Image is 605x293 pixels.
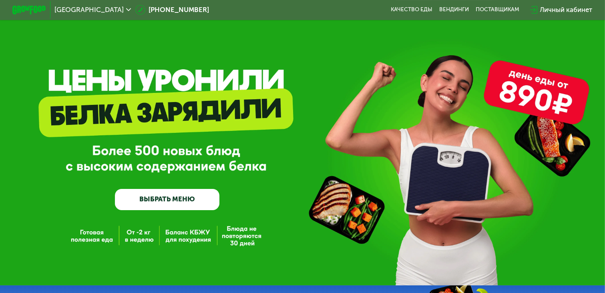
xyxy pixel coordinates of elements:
div: Личный кабинет [540,5,593,15]
a: Вендинги [439,6,469,13]
a: [PHONE_NUMBER] [135,5,209,15]
a: ВЫБРАТЬ МЕНЮ [115,189,219,210]
div: поставщикам [476,6,519,13]
a: Качество еды [391,6,433,13]
span: [GEOGRAPHIC_DATA] [54,6,124,13]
